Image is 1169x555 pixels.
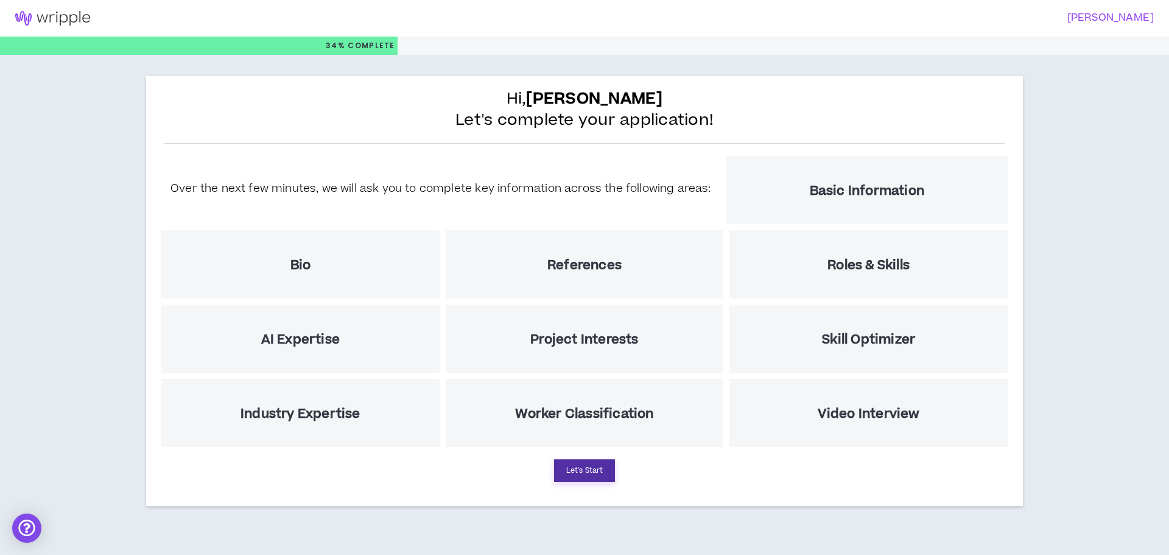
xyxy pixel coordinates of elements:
[290,258,311,273] h5: Bio
[240,406,360,422] h5: Industry Expertise
[530,332,638,347] h5: Project Interests
[345,40,395,51] span: Complete
[822,332,915,347] h5: Skill Optimizer
[810,183,924,199] h5: Basic Information
[547,258,622,273] h5: References
[526,87,662,110] b: [PERSON_NAME]
[818,406,920,422] h5: Video Interview
[827,258,910,273] h5: Roles & Skills
[554,459,615,482] button: Let's Start
[515,406,653,422] h5: Worker Classification
[170,180,711,197] h5: Over the next few minutes, we will ask you to complete key information across the following areas:
[455,110,714,131] span: Let's complete your application!
[326,37,395,55] p: 34%
[507,88,663,110] span: Hi,
[12,514,41,543] div: Open Intercom Messenger
[577,12,1154,24] h3: [PERSON_NAME]
[261,332,340,347] h5: AI Expertise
